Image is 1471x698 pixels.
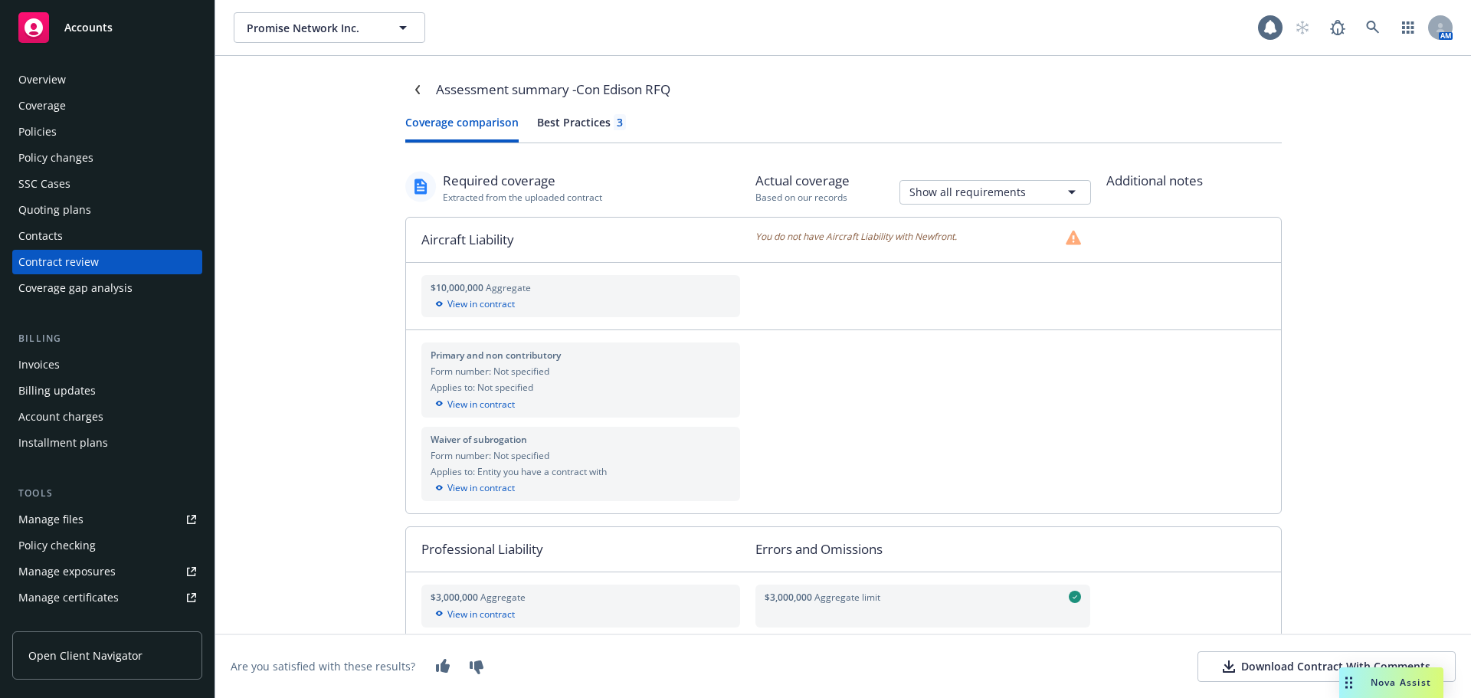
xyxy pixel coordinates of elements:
[431,449,732,462] div: Form number: Not specified
[431,297,732,311] div: View in contract
[431,381,732,394] div: Applies to: Not specified
[436,80,670,100] div: Assessment summary - Con Edison RFQ
[247,20,379,36] span: Promise Network Inc.
[431,398,732,411] div: View in contract
[12,559,202,584] a: Manage exposures
[18,559,116,584] div: Manage exposures
[765,591,812,604] span: $3,000,000
[443,191,602,204] div: Extracted from the uploaded contract
[64,21,113,34] span: Accounts
[431,608,732,621] div: View in contract
[431,481,732,495] div: View in contract
[431,465,732,478] div: Applies to: Entity you have a contract with
[1287,12,1318,43] a: Start snowing
[1223,659,1430,674] div: Download Contract With Comments
[18,611,96,636] div: Manage claims
[1339,667,1443,698] button: Nova Assist
[755,527,1106,572] div: Errors and Omissions
[18,585,119,610] div: Manage certificates
[617,114,623,130] div: 3
[12,198,202,222] a: Quoting plans
[12,146,202,170] a: Policy changes
[1322,12,1353,43] a: Report a Bug
[12,533,202,558] a: Policy checking
[12,331,202,346] div: Billing
[755,171,850,191] div: Actual coverage
[18,67,66,92] div: Overview
[18,431,108,455] div: Installment plans
[12,405,202,429] a: Account charges
[1339,667,1358,698] div: Drag to move
[1106,171,1282,191] div: Additional notes
[12,611,202,636] a: Manage claims
[406,527,756,572] div: Professional Liability
[480,591,526,604] span: Aggregate
[18,93,66,118] div: Coverage
[814,591,880,604] span: Aggregate limit
[18,405,103,429] div: Account charges
[18,198,91,222] div: Quoting plans
[405,77,430,102] a: Navigate back
[18,250,99,274] div: Contract review
[431,365,732,378] div: Form number: Not specified
[431,349,732,362] div: Primary and non contributory
[755,191,850,204] div: Based on our records
[18,172,70,196] div: SSC Cases
[12,507,202,532] a: Manage files
[28,647,143,664] span: Open Client Navigator
[405,114,519,143] button: Coverage comparison
[12,585,202,610] a: Manage certificates
[18,224,63,248] div: Contacts
[12,431,202,455] a: Installment plans
[406,218,756,262] div: Aircraft Liability
[443,171,602,191] div: Required coverage
[431,591,480,604] span: $3,000,000
[1358,12,1388,43] a: Search
[486,281,531,294] span: Aggregate
[12,352,202,377] a: Invoices
[18,507,84,532] div: Manage files
[431,281,486,294] span: $10,000,000
[18,276,133,300] div: Coverage gap analysis
[18,378,96,403] div: Billing updates
[12,378,202,403] a: Billing updates
[12,93,202,118] a: Coverage
[12,224,202,248] a: Contacts
[755,230,957,245] span: You do not have Aircraft Liability with Newfront.
[12,172,202,196] a: SSC Cases
[537,114,626,130] div: Best Practices
[12,276,202,300] a: Coverage gap analysis
[1393,12,1423,43] a: Switch app
[12,6,202,49] a: Accounts
[18,146,93,170] div: Policy changes
[18,120,57,144] div: Policies
[1197,651,1456,682] button: Download Contract With Comments
[1371,676,1431,689] span: Nova Assist
[18,533,96,558] div: Policy checking
[234,12,425,43] button: Promise Network Inc.
[12,67,202,92] a: Overview
[12,250,202,274] a: Contract review
[12,486,202,501] div: Tools
[12,120,202,144] a: Policies
[18,352,60,377] div: Invoices
[231,659,415,675] div: Are you satisfied with these results?
[431,433,732,446] div: Waiver of subrogation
